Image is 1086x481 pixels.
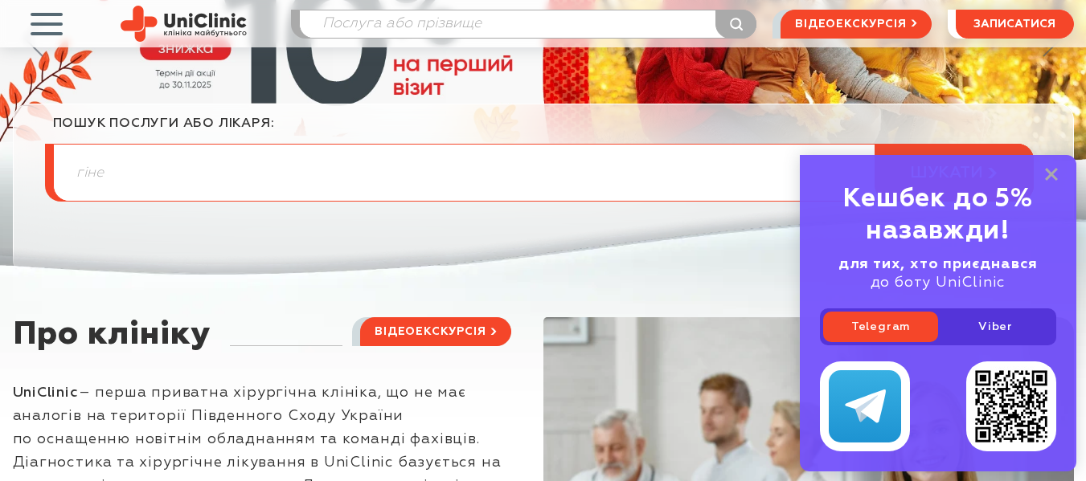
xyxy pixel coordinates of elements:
[956,10,1074,39] button: записатися
[53,116,1034,144] div: пошук послуги або лікаря:
[823,312,938,342] a: Telegram
[838,257,1038,271] b: для тих, хто приєднався
[973,18,1055,30] span: записатися
[820,255,1056,292] div: до боту UniClinic
[781,10,931,39] a: відеоекскурсія
[13,385,79,400] strong: UniСlinic
[820,183,1056,247] div: Кешбек до 5% назавжди!
[360,317,510,346] a: відеоекскурсія
[938,312,1053,342] a: Viber
[13,317,211,377] div: Про клініку
[54,145,1033,201] input: Послуга або прізвище
[875,144,1034,202] button: шукати
[121,6,247,42] img: Uniclinic
[300,10,756,38] input: Послуга або прізвище
[795,10,906,38] span: відеоекскурсія
[375,318,486,345] span: відеоекскурсія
